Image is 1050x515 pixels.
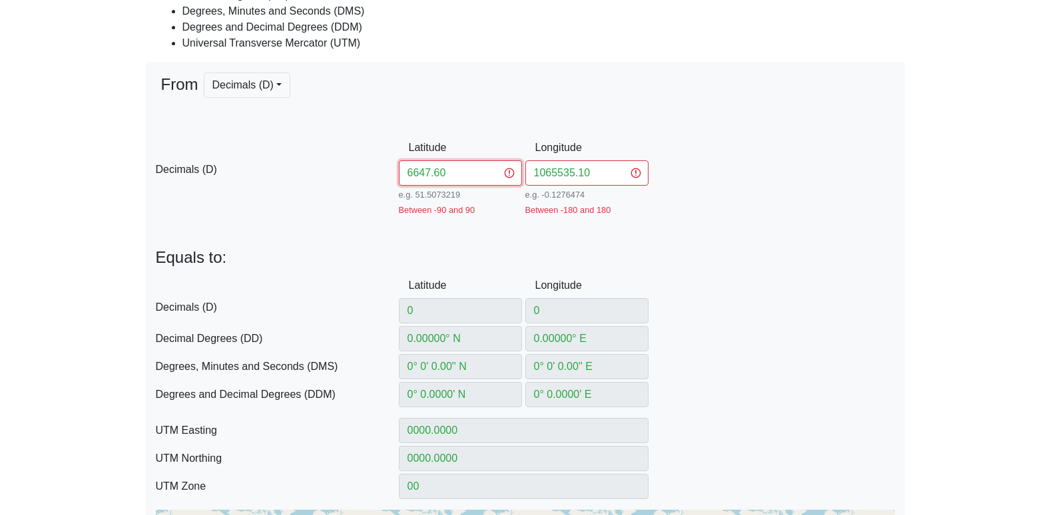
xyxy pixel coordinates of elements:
[182,19,895,35] li: Degrees and Decimal Degrees (DDM)
[156,248,895,267] p: Equals to:
[399,204,522,216] div: Between -90 and 90
[156,387,399,403] span: Degrees and Decimal Degrees (DDM)
[525,204,649,216] div: Between -180 and 180
[156,162,399,178] span: Decimals (D)
[156,299,399,315] span: Decimals (D)
[525,188,649,201] small: e.g. -0.1276474
[161,73,198,130] span: From
[146,446,399,471] label: UTM Northing
[182,35,895,51] li: Universal Transverse Mercator (UTM)
[156,331,399,347] span: Decimal Degrees (DD)
[156,359,399,375] span: Degrees, Minutes and Seconds (DMS)
[399,188,522,201] small: e.g. 51.5073219
[525,135,567,160] label: Longitude
[204,73,291,98] button: Decimals (D)
[525,273,567,298] label: Longitude
[146,418,399,443] label: UTM Easting
[399,273,440,298] label: Latitude
[182,3,895,19] li: Degrees, Minutes and Seconds (DMS)
[146,474,399,499] label: UTM Zone
[399,135,440,160] label: Latitude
